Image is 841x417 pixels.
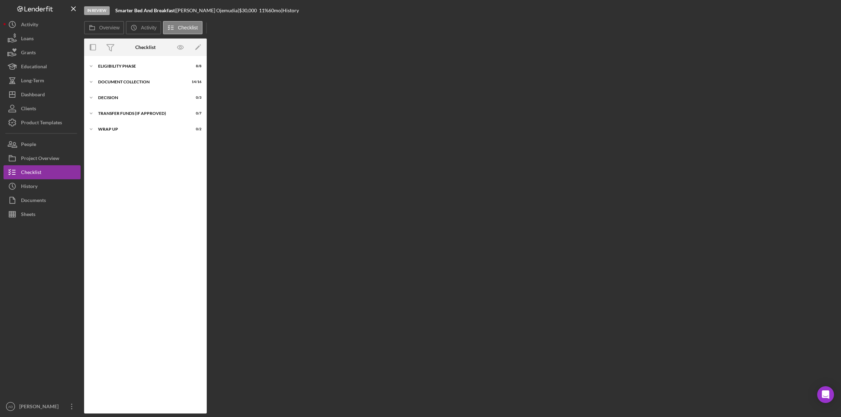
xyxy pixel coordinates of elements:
div: Loans [21,32,34,47]
button: Educational [4,60,81,74]
div: Document Collection [98,80,184,84]
button: Documents [4,193,81,207]
button: Dashboard [4,88,81,102]
button: People [4,137,81,151]
div: 0 / 3 [189,96,201,100]
div: 14 / 16 [189,80,201,84]
div: Open Intercom Messenger [817,386,834,403]
div: People [21,137,36,153]
button: Loans [4,32,81,46]
div: Dashboard [21,88,45,103]
div: | [115,8,176,13]
div: Grants [21,46,36,61]
b: Smarter Bed And Breakfast [115,7,175,13]
button: Grants [4,46,81,60]
div: Project Overview [21,151,59,167]
div: 8 / 8 [189,64,201,68]
div: 60 mo [268,8,281,13]
label: Overview [99,25,119,30]
div: Sheets [21,207,35,223]
button: Product Templates [4,116,81,130]
button: Sheets [4,207,81,221]
button: Project Overview [4,151,81,165]
button: Overview [84,21,124,34]
text: AD [8,405,13,409]
div: In Review [84,6,110,15]
button: History [4,179,81,193]
div: Wrap Up [98,127,184,131]
button: Checklist [4,165,81,179]
div: Checklist [135,44,156,50]
button: Long-Term [4,74,81,88]
div: | History [281,8,299,13]
div: Decision [98,96,184,100]
div: Product Templates [21,116,62,131]
div: Activity [21,18,38,33]
button: AD[PERSON_NAME] [4,399,81,413]
div: Educational [21,60,47,75]
button: Checklist [163,21,203,34]
button: Activity [4,18,81,32]
div: 0 / 7 [189,111,201,116]
label: Checklist [178,25,198,30]
div: [PERSON_NAME] Ojemudia | [176,8,239,13]
div: Transfer Funds (If Approved) [98,111,184,116]
button: Activity [126,21,161,34]
label: Activity [141,25,156,30]
div: 0 / 2 [189,127,201,131]
div: Clients [21,102,36,117]
span: $30,000 [239,7,257,13]
div: Eligibility Phase [98,64,184,68]
div: Documents [21,193,46,209]
div: History [21,179,37,195]
div: Long-Term [21,74,44,89]
button: Clients [4,102,81,116]
div: Checklist [21,165,41,181]
div: 11 % [259,8,268,13]
div: [PERSON_NAME] [18,399,63,415]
